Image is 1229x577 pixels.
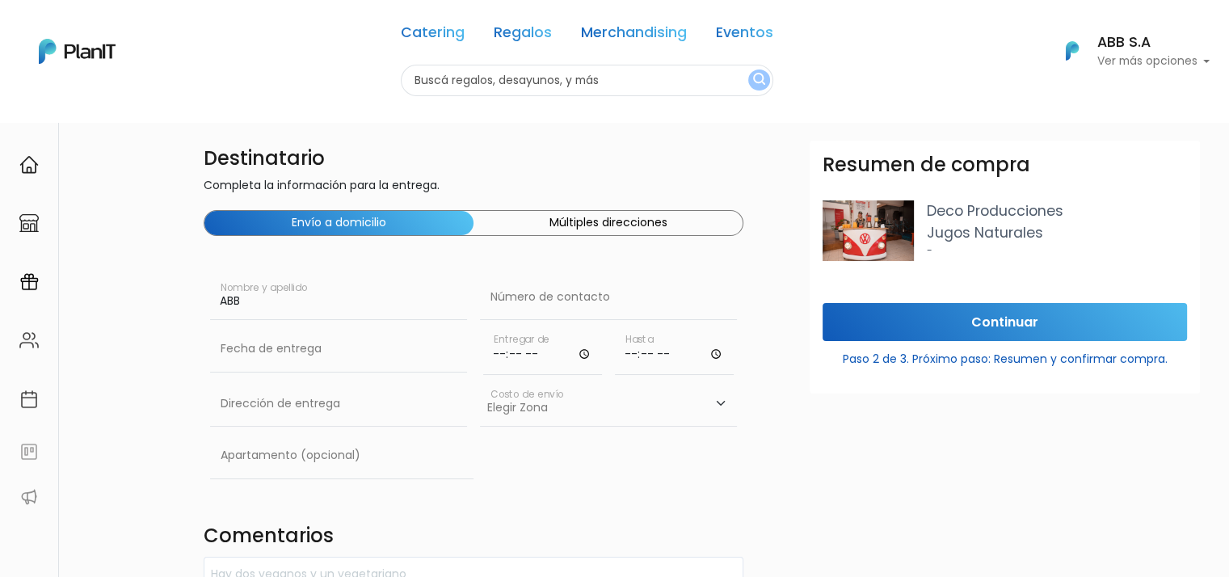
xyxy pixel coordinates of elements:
[823,344,1187,368] p: Paso 2 de 3. Próximo paso: Resumen y confirmar compra.
[19,213,39,233] img: marketplace-4ceaa7011d94191e9ded77b95e3339b90024bf715f7c57f8cf31f2d8c509eaba.svg
[823,200,914,261] img: Carrtito_jugos_naturales.jpg
[823,303,1187,341] input: Continuar
[19,331,39,350] img: people-662611757002400ad9ed0e3c099ab2801c6687ba6c219adb57efc949bc21e19d.svg
[401,26,465,45] a: Catering
[19,272,39,292] img: campaigns-02234683943229c281be62815700db0a1741e53638e28bf9629b52c665b00959.svg
[615,326,734,375] input: Hasta
[823,154,1030,177] h3: Resumen de compra
[401,65,773,96] input: Buscá regalos, desayunos, y más
[494,26,552,45] a: Regalos
[204,177,743,197] p: Completa la información para la entrega.
[1054,33,1090,69] img: PlanIt Logo
[39,39,116,64] img: PlanIt Logo
[927,200,1187,221] p: Deco Producciones
[210,326,467,372] input: Fecha de entrega
[927,222,1187,243] p: Jugos Naturales
[210,433,474,478] input: Apartamento (opcional)
[474,211,743,235] button: Múltiples direcciones
[204,524,743,551] h4: Comentarios
[19,442,39,461] img: feedback-78b5a0c8f98aac82b08bfc38622c3050aee476f2c9584af64705fc4e61158814.svg
[19,390,39,409] img: calendar-87d922413cdce8b2cf7b7f5f62616a5cf9e4887200fb71536465627b3292af00.svg
[753,73,765,88] img: search_button-432b6d5273f82d61273b3651a40e1bd1b912527efae98b1b7a1b2c0702e16a8d.svg
[1045,30,1210,72] button: PlanIt Logo ABB S.A Ver más opciones
[1096,36,1210,50] h6: ABB S.A
[716,26,773,45] a: Eventos
[19,487,39,507] img: partners-52edf745621dab592f3b2c58e3bca9d71375a7ef29c3b500c9f145b62cc070d4.svg
[210,381,467,427] input: Dirección de entrega
[83,15,233,47] div: ¿Necesitás ayuda?
[204,211,474,235] button: Envío a domicilio
[210,275,467,320] input: Nombre y apellido
[204,147,743,171] h4: Destinatario
[19,155,39,175] img: home-e721727adea9d79c4d83392d1f703f7f8bce08238fde08b1acbfd93340b81755.svg
[927,243,1187,258] p: -
[581,26,687,45] a: Merchandising
[1096,56,1210,67] p: Ver más opciones
[480,275,737,320] input: Número de contacto
[483,326,602,375] input: Horario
